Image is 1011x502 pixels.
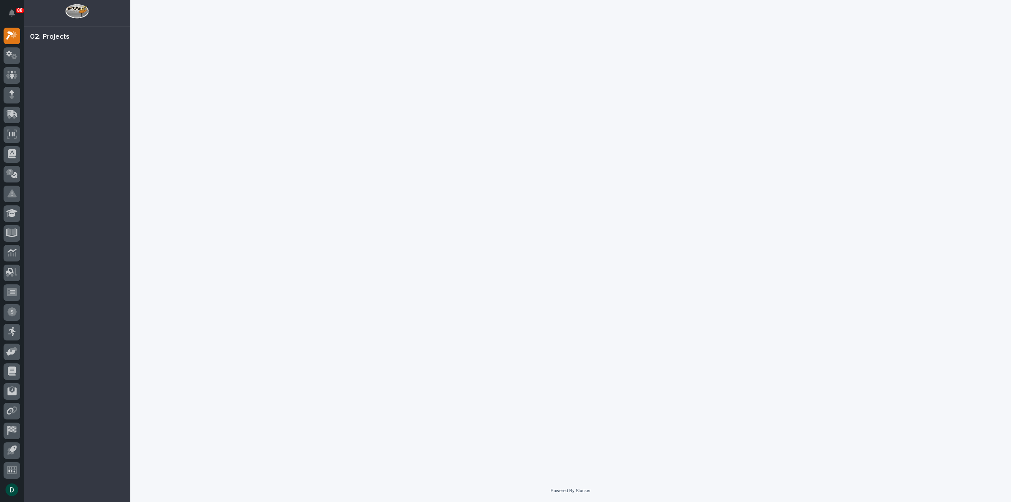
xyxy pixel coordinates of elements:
button: Notifications [4,5,20,21]
div: Notifications88 [10,9,20,22]
p: 88 [17,8,23,13]
button: users-avatar [4,481,20,498]
img: Workspace Logo [65,4,88,19]
div: 02. Projects [30,33,70,41]
a: Powered By Stacker [551,488,590,493]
